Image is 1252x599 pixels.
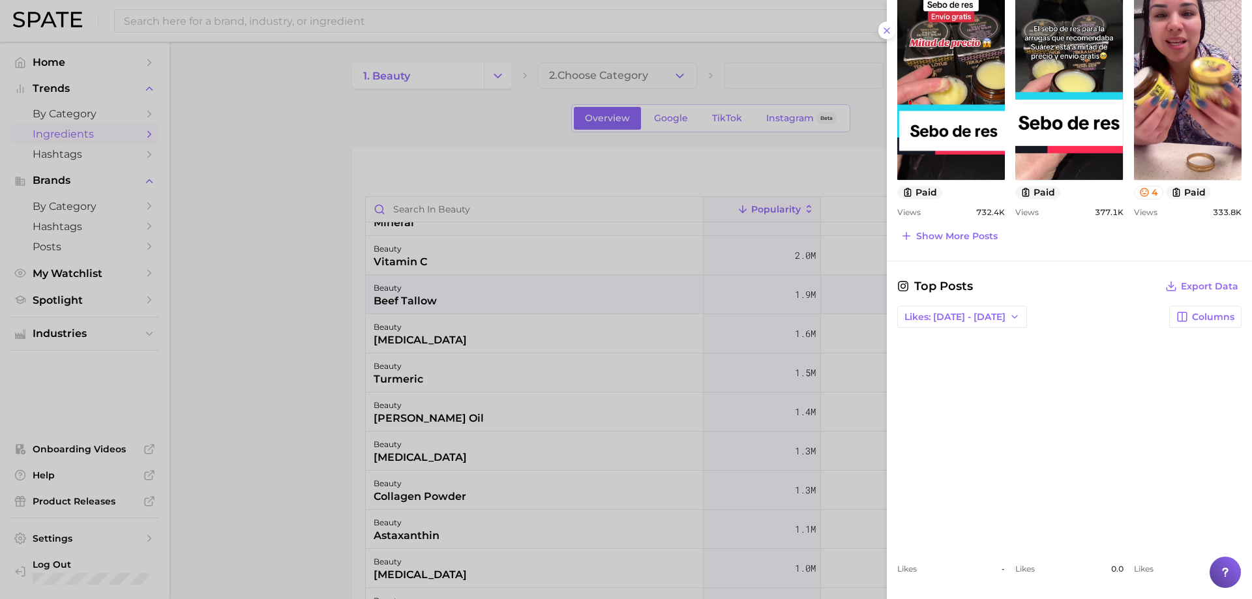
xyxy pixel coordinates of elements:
span: - [1002,564,1005,574]
button: Likes: [DATE] - [DATE] [897,306,1027,328]
span: Likes [1015,564,1035,574]
button: 4 [1134,186,1164,199]
span: Likes: [DATE] - [DATE] [904,312,1006,323]
span: Likes [897,564,917,574]
button: paid [1015,186,1060,199]
span: 732.4k [976,207,1005,217]
button: paid [1166,186,1211,199]
span: Top Posts [897,277,973,295]
span: Views [897,207,921,217]
span: 333.8k [1213,207,1242,217]
button: Show more posts [897,227,1001,245]
button: Columns [1169,306,1242,328]
span: Export Data [1181,281,1238,292]
span: Columns [1192,312,1234,323]
span: 0.0 [1111,564,1124,574]
button: Export Data [1162,277,1242,295]
span: Views [1015,207,1039,217]
span: Views [1134,207,1157,217]
span: Show more posts [916,231,998,242]
span: 377.1k [1095,207,1124,217]
span: Likes [1134,564,1154,574]
span: - [1238,564,1242,574]
button: paid [897,186,942,199]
